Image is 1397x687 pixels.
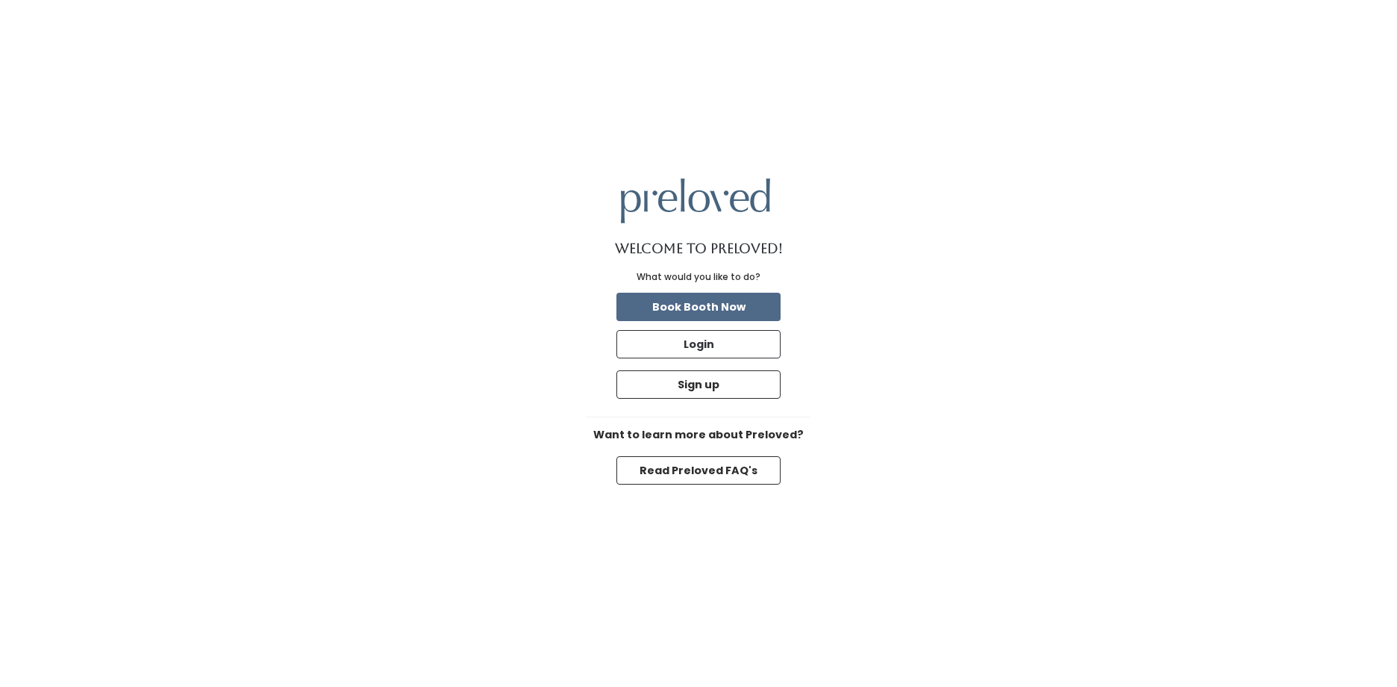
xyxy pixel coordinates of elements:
button: Sign up [616,370,781,399]
h6: Want to learn more about Preloved? [587,429,810,441]
img: preloved logo [621,178,770,223]
button: Read Preloved FAQ's [616,456,781,485]
a: Sign up [613,367,784,402]
h1: Welcome to Preloved! [615,241,783,256]
div: What would you like to do? [637,270,760,284]
button: Book Booth Now [616,293,781,321]
button: Login [616,330,781,358]
a: Login [613,327,784,361]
